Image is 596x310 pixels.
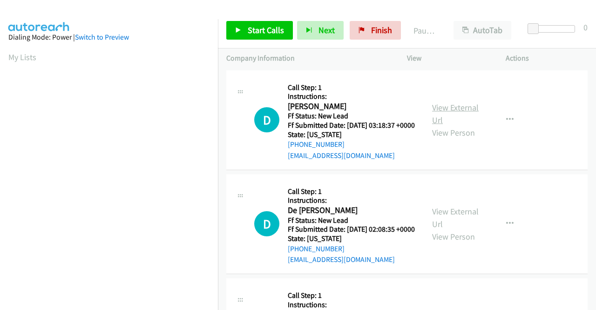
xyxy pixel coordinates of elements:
[288,234,415,243] h5: State: [US_STATE]
[288,92,415,101] h5: Instructions:
[288,140,345,149] a: [PHONE_NUMBER]
[288,101,412,112] h2: [PERSON_NAME]
[288,196,415,205] h5: Instructions:
[432,102,479,125] a: View External Url
[532,25,575,33] div: Delay between calls (in seconds)
[254,211,279,236] div: The call is yet to be attempted
[288,300,415,310] h5: Instructions:
[318,25,335,35] span: Next
[432,231,475,242] a: View Person
[288,151,395,160] a: [EMAIL_ADDRESS][DOMAIN_NAME]
[8,32,210,43] div: Dialing Mode: Power |
[75,33,129,41] a: Switch to Preview
[288,225,415,234] h5: Ff Submitted Date: [DATE] 02:08:35 +0000
[226,53,390,64] p: Company Information
[288,83,415,92] h5: Call Step: 1
[454,21,511,40] button: AutoTab
[583,21,588,34] div: 0
[297,21,344,40] button: Next
[248,25,284,35] span: Start Calls
[432,206,479,229] a: View External Url
[288,255,395,264] a: [EMAIL_ADDRESS][DOMAIN_NAME]
[254,211,279,236] h1: D
[413,24,437,37] p: Paused
[371,25,392,35] span: Finish
[288,187,415,196] h5: Call Step: 1
[506,53,588,64] p: Actions
[288,130,415,139] h5: State: [US_STATE]
[226,21,293,40] a: Start Calls
[432,127,475,138] a: View Person
[288,216,415,225] h5: Ff Status: New Lead
[350,21,401,40] a: Finish
[8,52,36,62] a: My Lists
[288,121,415,130] h5: Ff Submitted Date: [DATE] 03:18:37 +0000
[407,53,489,64] p: View
[254,107,279,132] div: The call is yet to be attempted
[288,291,415,300] h5: Call Step: 1
[288,205,412,216] h2: De [PERSON_NAME]
[288,244,345,253] a: [PHONE_NUMBER]
[254,107,279,132] h1: D
[288,111,415,121] h5: Ff Status: New Lead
